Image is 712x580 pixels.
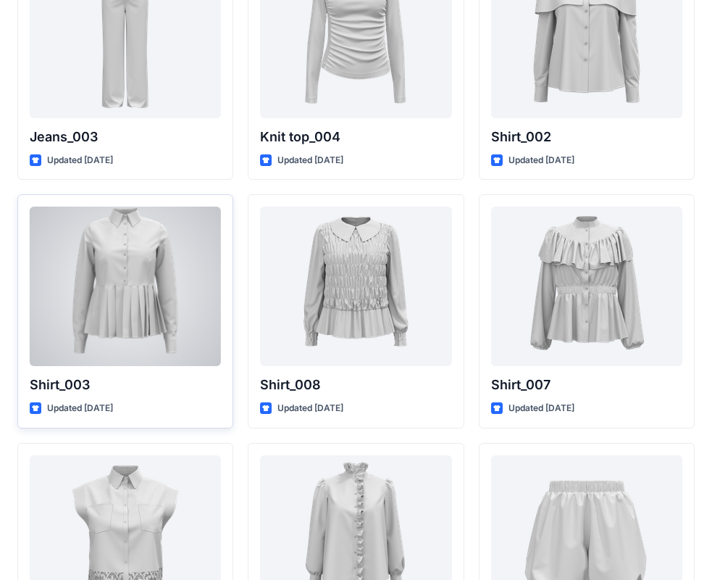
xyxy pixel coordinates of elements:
[277,153,343,168] p: Updated [DATE]
[260,207,451,366] a: Shirt_008
[491,207,682,366] a: Shirt_007
[508,401,574,416] p: Updated [DATE]
[30,127,221,147] p: Jeans_003
[491,127,682,147] p: Shirt_002
[47,401,113,416] p: Updated [DATE]
[260,127,451,147] p: Knit top_004
[30,375,221,395] p: Shirt_003
[491,375,682,395] p: Shirt_007
[47,153,113,168] p: Updated [DATE]
[30,207,221,366] a: Shirt_003
[277,401,343,416] p: Updated [DATE]
[260,375,451,395] p: Shirt_008
[508,153,574,168] p: Updated [DATE]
